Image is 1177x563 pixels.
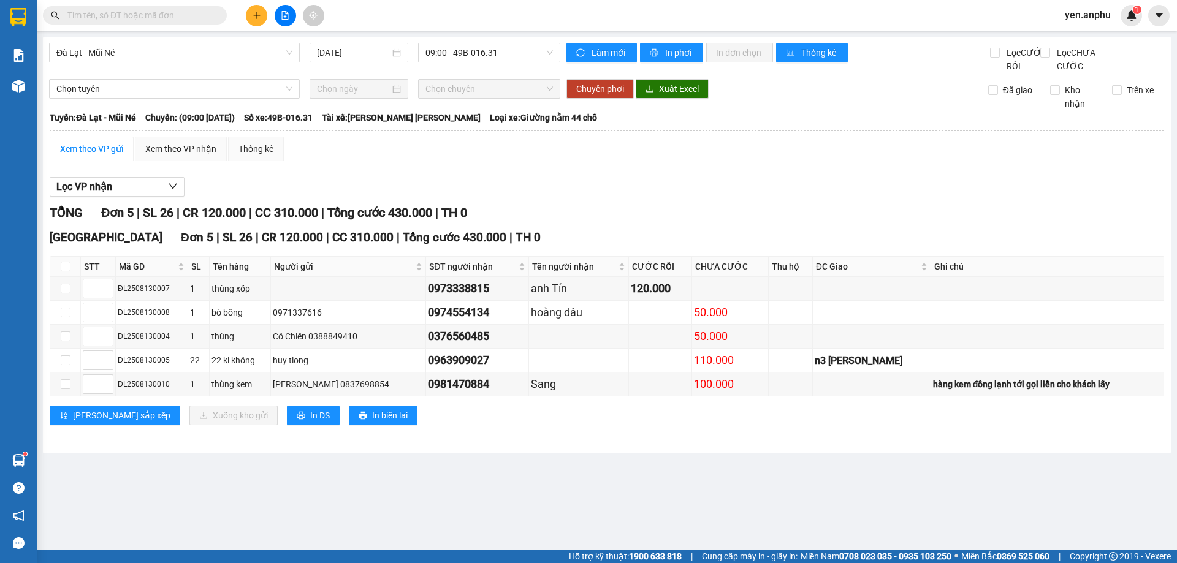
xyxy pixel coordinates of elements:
[425,43,553,62] span: 09:00 - 49B-016.31
[274,260,413,273] span: Người gửi
[211,330,269,343] div: thùng
[297,411,305,421] span: printer
[815,353,929,368] div: n3 [PERSON_NAME]
[403,230,506,244] span: Tổng cước 430.000
[425,80,553,98] span: Chọn chuyến
[188,257,210,277] th: SL
[529,372,629,396] td: Sang
[210,257,271,277] th: Tên hàng
[1154,10,1165,21] span: caret-down
[56,80,292,98] span: Chọn tuyến
[629,257,692,277] th: CƯỚC RỒI
[1109,552,1118,561] span: copyright
[262,230,323,244] span: CR 120.000
[529,277,629,301] td: anh Tín
[246,5,267,26] button: plus
[509,230,512,244] span: |
[211,306,269,319] div: bó bông
[490,111,597,124] span: Loại xe: Giường nằm 44 chỗ
[592,46,627,59] span: Làm mới
[694,376,766,393] div: 100.000
[428,304,526,321] div: 0974554134
[529,301,629,325] td: hoàng dâu
[303,5,324,26] button: aim
[253,11,261,20] span: plus
[954,554,958,559] span: ⚪️
[56,179,112,194] span: Lọc VP nhận
[145,142,216,156] div: Xem theo VP nhận
[1060,83,1103,110] span: Kho nhận
[189,406,278,425] button: downloadXuống kho gửi
[12,49,25,62] img: solution-icon
[190,377,207,391] div: 1
[961,550,1049,563] span: Miền Bắc
[10,8,26,26] img: logo-vxr
[332,230,394,244] span: CC 310.000
[531,376,627,393] div: Sang
[143,205,173,220] span: SL 26
[244,111,313,124] span: Số xe: 49B-016.31
[426,349,528,372] td: 0963909027
[531,280,627,297] div: anh Tín
[931,257,1164,277] th: Ghi chú
[1059,550,1061,563] span: |
[326,230,329,244] span: |
[255,205,318,220] span: CC 310.000
[694,328,766,345] div: 50.000
[629,551,682,561] strong: 1900 633 818
[694,352,766,369] div: 110.000
[640,43,703,62] button: printerIn phơi
[190,306,207,319] div: 1
[118,355,186,366] div: ĐL2508130005
[801,550,951,563] span: Miền Nam
[349,406,417,425] button: printerIn biên lai
[998,83,1037,97] span: Đã giao
[694,304,766,321] div: 50.000
[190,282,207,295] div: 1
[116,349,188,372] td: ĐL2508130005
[273,330,424,343] div: Cô Chiến 0388849410
[249,205,252,220] span: |
[428,352,526,369] div: 0963909027
[317,82,390,96] input: Chọn ngày
[275,5,296,26] button: file-add
[776,43,848,62] button: bar-chartThống kê
[81,257,116,277] th: STT
[426,325,528,349] td: 0376560485
[256,230,259,244] span: |
[287,406,340,425] button: printerIn DS
[321,205,324,220] span: |
[372,409,408,422] span: In biên lai
[429,260,516,273] span: SĐT người nhận
[428,328,526,345] div: 0376560485
[816,260,918,273] span: ĐC Giao
[118,331,186,342] div: ĐL2508130004
[692,257,769,277] th: CHƯA CƯỚC
[273,306,424,319] div: 0971337616
[566,79,634,99] button: Chuyển phơi
[50,230,162,244] span: [GEOGRAPHIC_DATA]
[309,11,318,20] span: aim
[426,372,528,396] td: 0981470884
[101,205,134,220] span: Đơn 5
[1052,46,1115,73] span: Lọc CHƯA CƯỚC
[211,282,269,295] div: thùng xốp
[116,277,188,301] td: ĐL2508130007
[516,230,541,244] span: TH 0
[60,142,123,156] div: Xem theo VP gửi
[223,230,253,244] span: SL 26
[327,205,432,220] span: Tổng cước 430.000
[190,353,207,367] div: 22
[650,48,660,58] span: printer
[426,301,528,325] td: 0974554134
[12,454,25,467] img: warehouse-icon
[59,411,68,421] span: sort-ascending
[310,409,330,422] span: In DS
[659,82,699,96] span: Xuất Excel
[181,230,213,244] span: Đơn 5
[576,48,587,58] span: sync
[116,301,188,325] td: ĐL2508130008
[50,177,185,197] button: Lọc VP nhận
[118,283,186,295] div: ĐL2508130007
[359,411,367,421] span: printer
